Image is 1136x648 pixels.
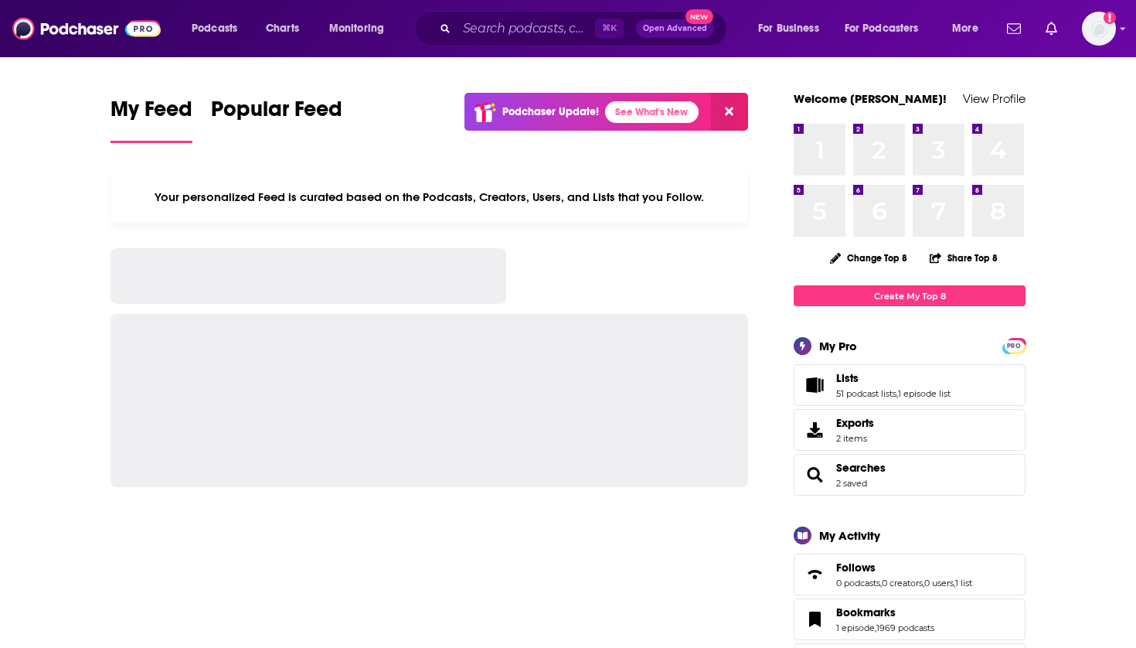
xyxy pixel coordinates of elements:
[794,554,1025,595] span: Follows
[819,339,857,353] div: My Pro
[836,478,867,489] a: 2 saved
[924,578,954,588] a: 0 users
[1082,12,1116,46] span: Logged in as Mark.Hayward
[929,243,998,273] button: Share Top 8
[1001,15,1027,42] a: Show notifications dropdown
[318,16,404,41] button: open menu
[954,578,955,588] span: ,
[836,371,951,385] a: Lists
[794,285,1025,306] a: Create My Top 8
[880,578,882,588] span: ,
[799,419,830,441] span: Exports
[845,18,919,39] span: For Podcasters
[1005,340,1023,352] span: PRO
[835,16,941,41] button: open menu
[502,105,599,118] p: Podchaser Update!
[1005,339,1023,351] a: PRO
[685,9,713,24] span: New
[836,561,972,575] a: Follows
[941,16,998,41] button: open menu
[799,564,830,585] a: Follows
[595,19,624,39] span: ⌘ K
[836,578,880,588] a: 0 podcasts
[636,19,714,38] button: Open AdvancedNew
[111,96,192,143] a: My Feed
[211,96,342,131] span: Popular Feed
[882,578,923,588] a: 0 creators
[1039,15,1063,42] a: Show notifications dropdown
[643,25,707,32] span: Open Advanced
[794,364,1025,406] span: Lists
[794,409,1025,451] a: Exports
[111,171,748,223] div: Your personalized Feed is curated based on the Podcasts, Creators, Users, and Lists that you Follow.
[266,18,299,39] span: Charts
[836,388,896,399] a: 51 podcast lists
[923,578,924,588] span: ,
[836,433,874,444] span: 2 items
[836,605,896,619] span: Bookmarks
[836,416,874,430] span: Exports
[457,16,595,41] input: Search podcasts, credits, & more...
[876,622,934,633] a: 1969 podcasts
[821,248,917,268] button: Change Top 8
[1082,12,1116,46] button: Show profile menu
[181,16,257,41] button: open menu
[605,101,699,123] a: See What's New
[836,461,886,475] a: Searches
[256,16,308,41] a: Charts
[836,622,875,633] a: 1 episode
[1104,12,1116,24] svg: Add a profile image
[1082,12,1116,46] img: User Profile
[799,609,830,630] a: Bookmarks
[329,18,384,39] span: Monitoring
[794,454,1025,496] span: Searches
[836,605,934,619] a: Bookmarks
[12,14,161,43] img: Podchaser - Follow, Share and Rate Podcasts
[836,561,876,575] span: Follows
[875,622,876,633] span: ,
[799,464,830,486] a: Searches
[794,599,1025,640] span: Bookmarks
[758,18,819,39] span: For Business
[896,388,898,399] span: ,
[211,96,342,143] a: Popular Feed
[836,371,859,385] span: Lists
[819,528,880,543] div: My Activity
[794,91,947,106] a: Welcome [PERSON_NAME]!
[429,11,742,46] div: Search podcasts, credits, & more...
[952,18,978,39] span: More
[955,578,972,588] a: 1 list
[898,388,951,399] a: 1 episode list
[747,16,838,41] button: open menu
[192,18,237,39] span: Podcasts
[799,374,830,396] a: Lists
[963,91,1025,106] a: View Profile
[111,96,192,131] span: My Feed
